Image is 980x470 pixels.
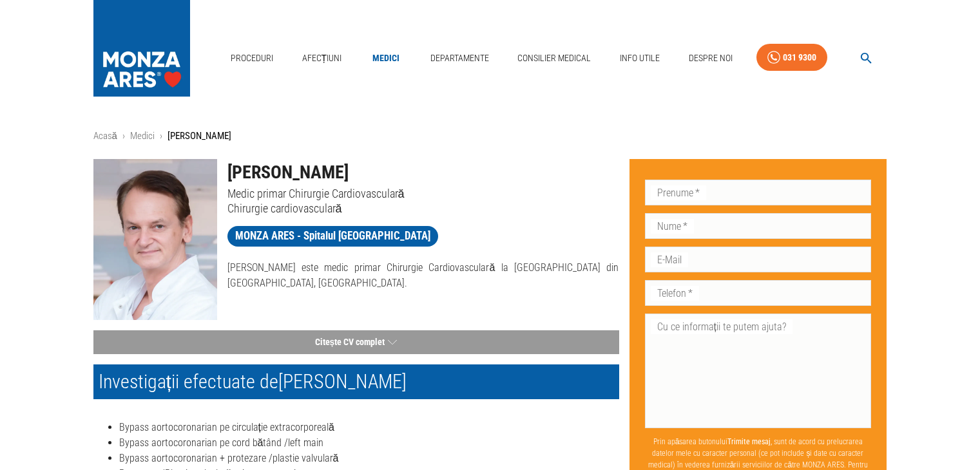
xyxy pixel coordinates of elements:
[365,45,407,71] a: Medici
[756,44,827,71] a: 031 9300
[227,186,619,201] p: Medic primar Chirurgie Cardiovasculară
[783,50,816,66] div: 031 9300
[226,45,278,71] a: Proceduri
[160,129,162,144] li: ›
[168,129,231,144] p: [PERSON_NAME]
[727,437,771,446] b: Trimite mesaj
[425,45,494,71] a: Departamente
[227,201,619,216] p: Chirurgie cardiovasculară
[93,364,619,399] h2: Investigații efectuate de [PERSON_NAME]
[93,130,117,142] a: Acasă
[130,130,155,142] a: Medici
[119,420,619,435] li: Bypass aortocoronarian pe circulație extracorporeală
[122,129,125,144] li: ›
[227,228,438,244] span: MONZA ARES - Spitalul [GEOGRAPHIC_DATA]
[119,435,619,451] li: Bypass aortocoronarian pe cord bătând /left main
[684,45,738,71] a: Despre Noi
[227,260,619,291] p: [PERSON_NAME] este medic primar Chirurgie Cardiovasculară la [GEOGRAPHIC_DATA] din [GEOGRAPHIC_DA...
[93,129,887,144] nav: breadcrumb
[615,45,665,71] a: Info Utile
[227,226,438,247] a: MONZA ARES - Spitalul [GEOGRAPHIC_DATA]
[512,45,596,71] a: Consilier Medical
[297,45,347,71] a: Afecțiuni
[227,159,619,186] h1: [PERSON_NAME]
[93,330,619,354] button: Citește CV complet
[119,451,619,466] li: Bypass aortocoronarian + protezare /plastie valvulară
[93,159,217,320] img: Dr. Theodor Cebotaru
